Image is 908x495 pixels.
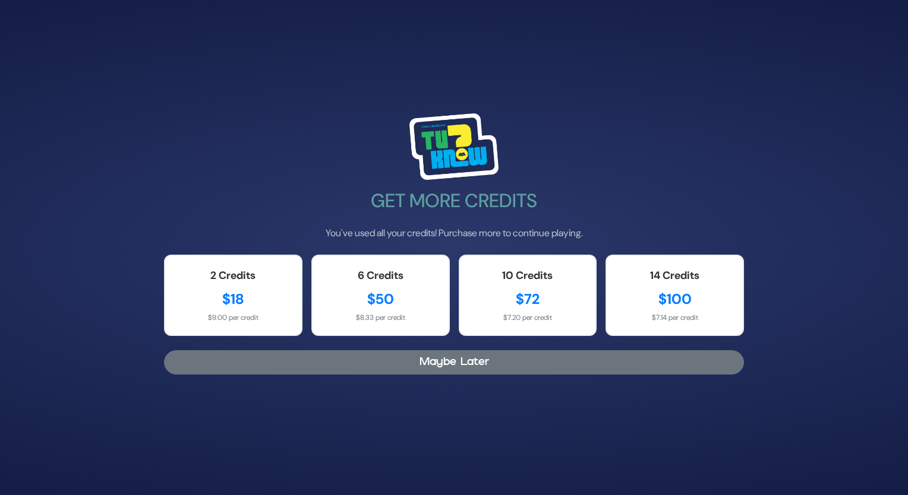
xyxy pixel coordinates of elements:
div: $7.20 per credit [472,312,584,323]
div: 2 Credits [177,268,289,284]
div: $72 [472,288,584,310]
p: You've used all your credits! Purchase more to continue playing. [164,226,744,240]
div: 6 Credits [324,268,437,284]
div: $100 [619,288,731,310]
div: $9.00 per credit [177,312,289,323]
div: $7.14 per credit [619,312,731,323]
div: 10 Credits [472,268,584,284]
div: $18 [177,288,289,310]
div: $50 [324,288,437,310]
button: Maybe Later [164,350,744,375]
h2: Get More Credits [164,189,744,212]
div: 14 Credits [619,268,731,284]
img: Tournament Logo [409,113,499,180]
div: $8.33 per credit [324,312,437,323]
